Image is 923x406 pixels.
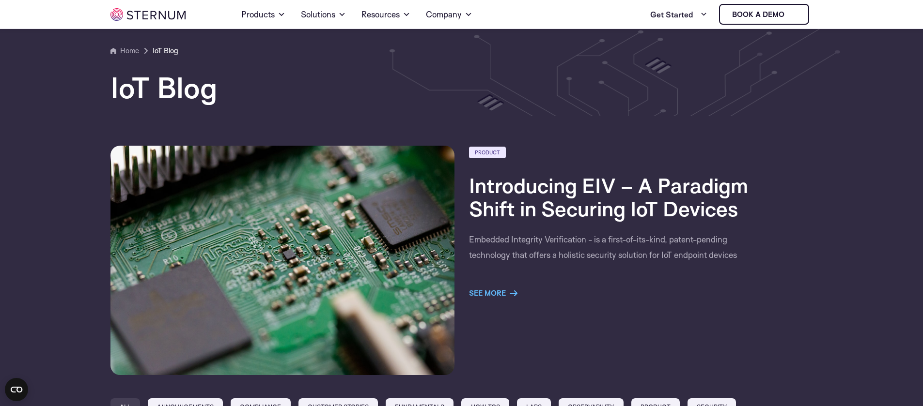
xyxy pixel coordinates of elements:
[719,4,809,25] a: Book a demo
[469,172,748,221] a: Introducing EIV – A Paradigm Shift in Securing IoT Devices
[469,147,506,158] a: Product
[110,146,454,375] img: Introducing EIV – A Paradigm Shift in Securing IoT Devices
[788,11,796,18] img: sternum iot
[650,5,707,24] a: Get Started
[110,72,813,103] h1: IoT Blog
[110,8,186,21] img: sternum iot
[301,1,346,28] a: Solutions
[361,1,410,28] a: Resources
[426,1,472,28] a: Company
[110,45,139,57] a: Home
[241,1,285,28] a: Products
[469,232,753,263] p: Embedded Integrity Verification - is a first-of-its-kind, patent-pending technology that offers a...
[153,45,178,57] a: IoT Blog
[469,287,517,299] a: See more
[5,378,28,401] button: Open CMP widget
